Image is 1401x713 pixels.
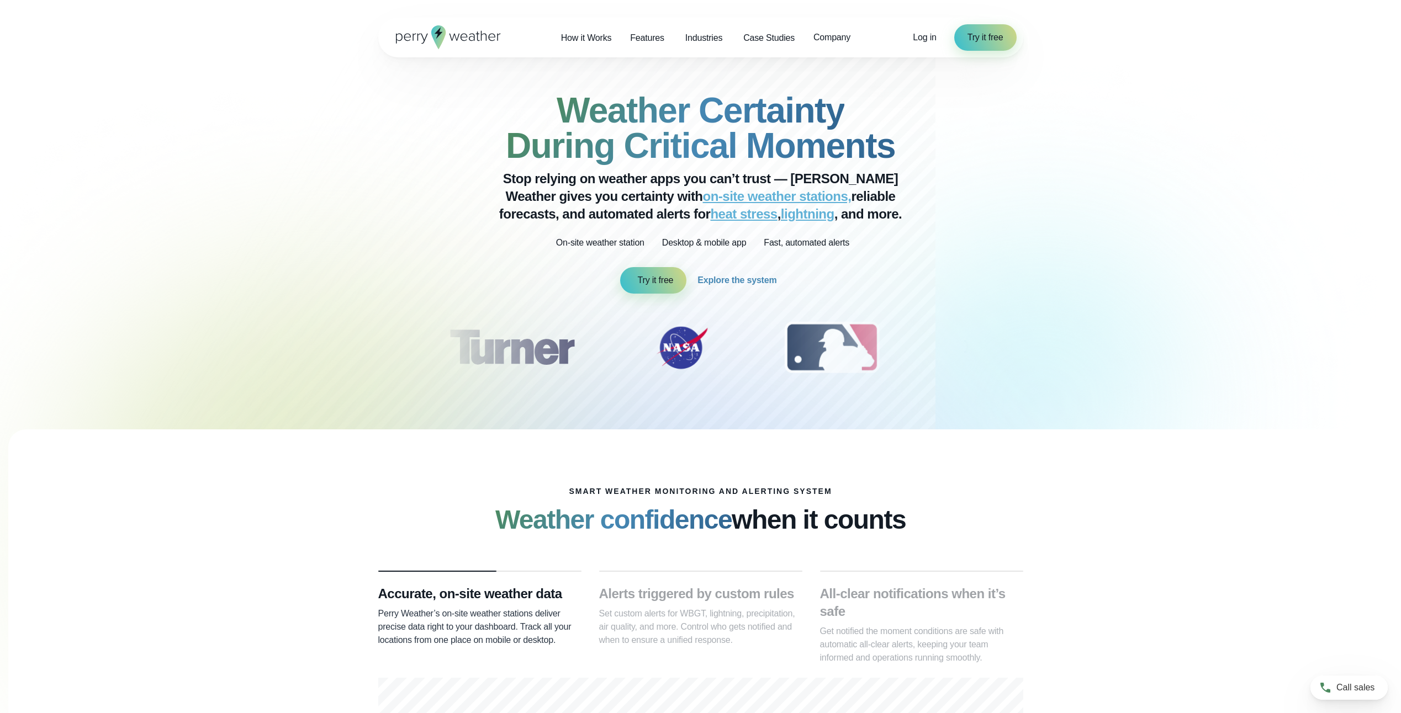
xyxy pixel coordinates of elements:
span: Features [630,31,664,45]
a: Log in [913,31,936,44]
span: Industries [685,31,722,45]
span: Try it free [638,274,674,287]
p: Set custom alerts for WBGT, lightning, precipitation, air quality, and more. Control who gets not... [599,607,802,647]
a: Explore the system [697,267,781,294]
div: 3 of 12 [774,320,890,375]
strong: Weather confidence [495,505,732,534]
h3: All-clear notifications when it’s safe [820,585,1023,620]
img: PGA.svg [943,320,1032,375]
h1: smart weather monitoring and alerting system [569,487,832,496]
img: NASA.svg [643,320,721,375]
div: 4 of 12 [943,320,1032,375]
strong: Weather Certainty During Critical Moments [506,91,895,166]
div: 1 of 12 [433,320,590,375]
a: heat stress [710,206,777,221]
span: Call sales [1336,681,1374,694]
a: lightning [781,206,834,221]
a: Try it free [954,24,1017,51]
a: How it Works [552,26,621,49]
h3: Accurate, on-site weather data [378,585,581,603]
span: Log in [913,33,936,42]
a: Call sales [1310,675,1388,700]
div: slideshow [433,320,968,381]
p: Stop relying on weather apps you can’t trust — [PERSON_NAME] Weather gives you certainty with rel... [480,170,922,223]
p: Desktop & mobile app [662,236,747,249]
h3: Alerts triggered by custom rules [599,585,802,603]
p: Perry Weather’s on-site weather stations deliver precise data right to your dashboard. Track all ... [378,607,581,647]
a: Case Studies [734,26,804,49]
p: On-site weather station [556,236,644,249]
span: Explore the system [697,274,776,287]
h2: when it counts [495,504,906,535]
a: on-site weather stations, [703,189,852,204]
span: Try it free [968,31,1003,44]
span: How it Works [561,31,612,45]
img: MLB.svg [774,320,890,375]
span: Case Studies [743,31,795,45]
p: Fast, automated alerts [764,236,849,249]
img: Turner-Construction_1.svg [433,320,590,375]
span: Company [813,31,850,44]
a: Try it free [620,267,687,294]
div: 2 of 12 [643,320,721,375]
p: Get notified the moment conditions are safe with automatic all-clear alerts, keeping your team in... [820,625,1023,664]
